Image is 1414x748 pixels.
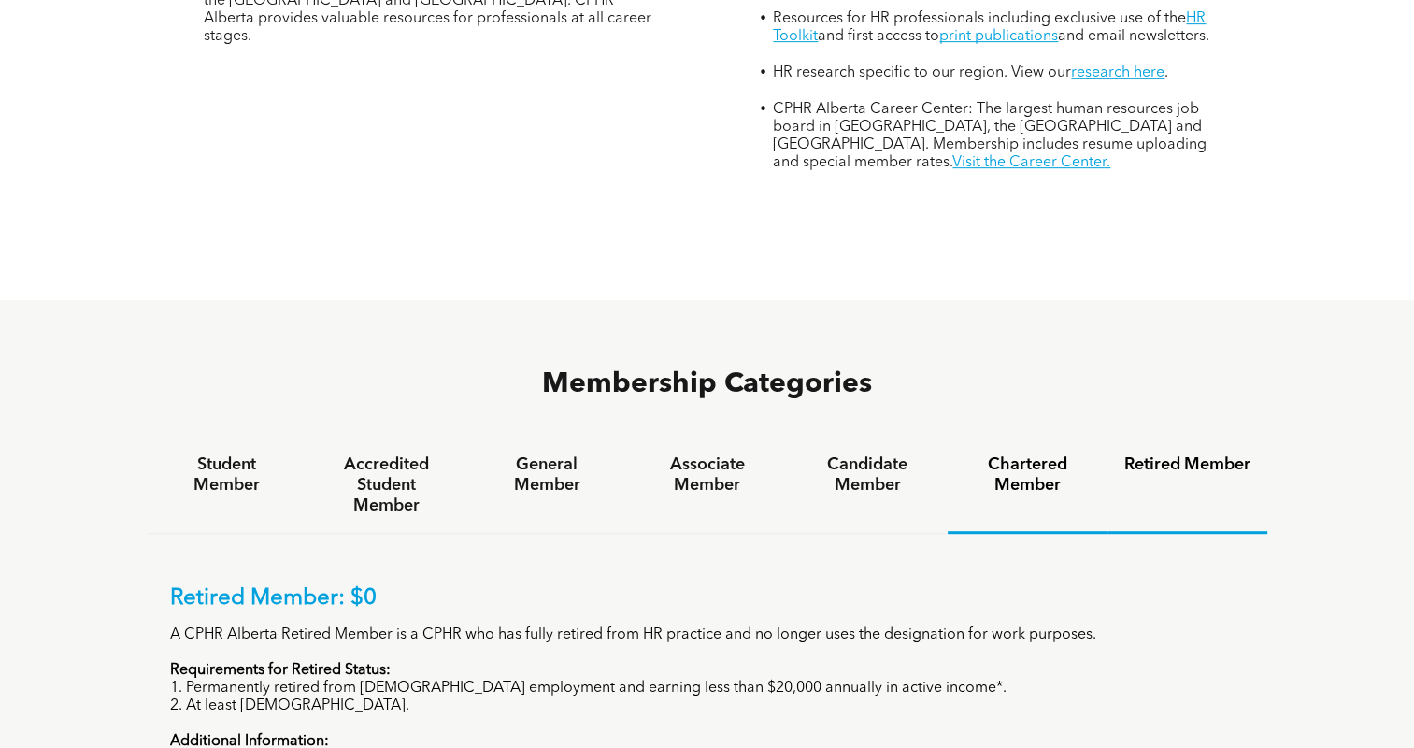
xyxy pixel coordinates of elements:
h4: General Member [483,454,609,496]
h4: Candidate Member [804,454,930,496]
p: A CPHR Alberta Retired Member is a CPHR who has fully retired from HR practice and no longer uses... [170,626,1245,644]
h4: Accredited Student Member [323,454,450,516]
a: print publications [939,29,1058,44]
p: 1. Permanently retired from [DEMOGRAPHIC_DATA] employment and earning less than $20,000 annually ... [170,680,1245,698]
h4: Associate Member [644,454,770,496]
h4: Chartered Member [964,454,1091,496]
h4: Student Member [164,454,290,496]
span: . [1164,65,1168,80]
a: Visit the Career Center. [952,155,1110,170]
span: Membership Categories [542,370,872,398]
span: and email newsletters. [1058,29,1209,44]
p: 2. At least [DEMOGRAPHIC_DATA]. [170,698,1245,715]
span: CPHR Alberta Career Center: The largest human resources job board in [GEOGRAPHIC_DATA], the [GEOG... [773,102,1207,170]
h4: Retired Member [1124,454,1250,475]
a: research here [1071,65,1164,80]
span: and first access to [818,29,939,44]
strong: Requirements for Retired Status: [170,663,391,678]
span: Resources for HR professionals including exclusive use of the [773,11,1186,26]
span: HR research specific to our region. View our [773,65,1071,80]
p: Retired Member: $0 [170,585,1245,612]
